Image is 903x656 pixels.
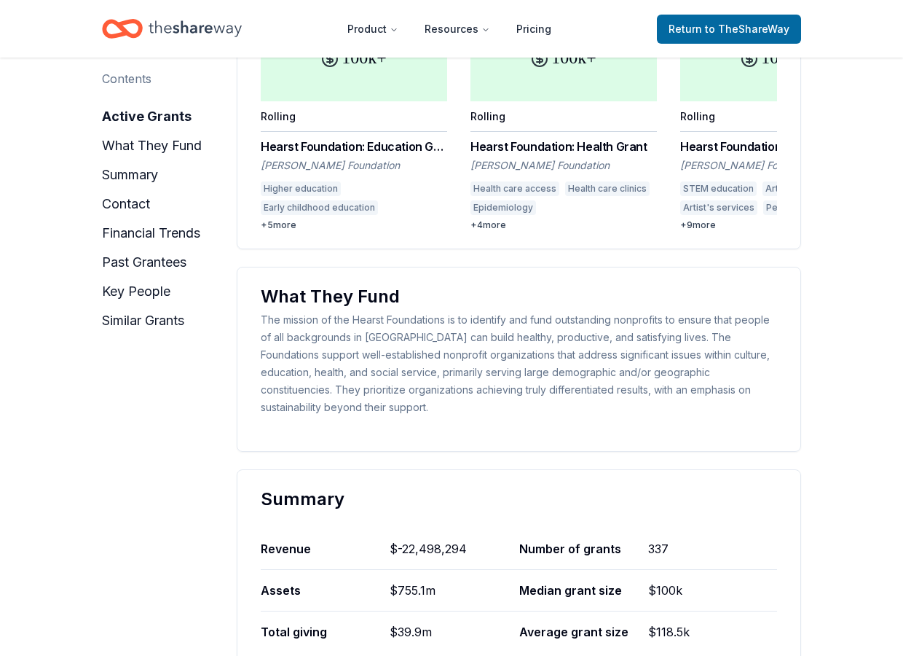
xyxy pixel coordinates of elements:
div: Hearst Foundation: Culture Grant [680,138,867,155]
button: past grantees [102,251,186,274]
div: Rolling [261,110,296,122]
button: Product [336,15,410,44]
a: Returnto TheShareWay [657,15,801,44]
div: $755.1m [390,570,518,611]
div: Hearst Foundation: Education Grant [261,138,447,155]
button: what they fund [102,134,202,157]
div: Early childhood education [261,200,378,215]
div: Health care access [470,181,559,196]
a: Pricing [505,15,563,44]
a: 100k+RollingHearst Foundation: Education Grant[PERSON_NAME] FoundationHigher educationEarly child... [261,14,447,231]
a: Home [102,12,242,46]
div: 100k+ [680,14,867,101]
div: Assets [261,570,390,611]
div: STEM education [680,181,757,196]
button: similar grants [102,309,184,332]
div: Higher education [261,181,341,196]
button: Resources [413,15,502,44]
div: $100k [648,570,777,611]
div: 100k+ [261,14,447,101]
div: Hearst Foundation: Health Grant [470,138,657,155]
div: Health care clinics [565,181,650,196]
button: financial trends [102,222,200,245]
div: Revenue [261,528,390,569]
a: 100k+RollingHearst Foundation: Health Grant[PERSON_NAME] FoundationHealth care accessHealth care ... [470,14,657,231]
div: Rolling [470,110,505,122]
div: Artist's services [680,200,757,215]
button: summary [102,163,158,187]
nav: Main [336,12,563,46]
div: 337 [648,528,777,569]
div: Contents [102,70,151,87]
div: Average grant size [519,612,648,652]
div: Arts education [762,181,832,196]
div: 100k+ [470,14,657,101]
div: [PERSON_NAME] Foundation [261,158,447,173]
div: Number of grants [519,528,648,569]
div: + 9 more [680,219,867,231]
button: key people [102,280,170,303]
div: $-22,498,294 [390,528,518,569]
a: 100k+RollingHearst Foundation: Culture Grant[PERSON_NAME] FoundationSTEM educationArts educationA... [680,14,867,231]
div: Summary [261,488,777,511]
button: active grants [102,105,192,128]
button: contact [102,192,150,216]
span: Return [669,20,789,38]
div: [PERSON_NAME] Foundation [470,158,657,173]
div: Total giving [261,612,390,652]
div: Rolling [680,110,715,122]
div: + 4 more [470,219,657,231]
div: The mission of the Hearst Foundations is to identify and fund outstanding nonprofits to ensure th... [261,311,777,416]
div: $118.5k [648,612,777,652]
div: What They Fund [261,285,777,308]
div: Epidemiology [470,200,536,215]
div: Performing arts [763,200,837,215]
div: [PERSON_NAME] Foundation [680,158,867,173]
span: to TheShareWay [705,23,789,35]
div: Median grant size [519,570,648,611]
div: $39.9m [390,612,518,652]
div: + 5 more [261,219,447,231]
